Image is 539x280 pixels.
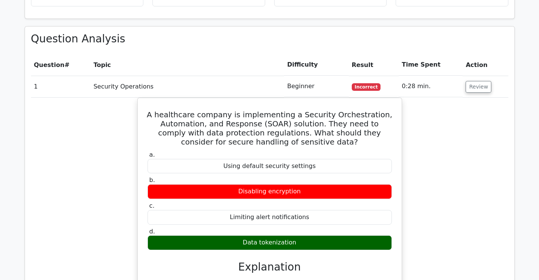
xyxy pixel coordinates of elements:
td: Beginner [284,76,348,97]
h3: Explanation [152,261,387,274]
th: Difficulty [284,54,348,76]
span: b. [149,176,155,184]
div: Limiting alert notifications [148,210,392,225]
span: c. [149,202,155,209]
span: Incorrect [352,83,381,91]
td: 1 [31,76,91,97]
button: Review [466,81,491,93]
th: Time Spent [399,54,463,76]
span: Question [34,61,65,68]
td: 0:28 min. [399,76,463,97]
div: Using default security settings [148,159,392,174]
th: Result [349,54,399,76]
td: Security Operations [90,76,284,97]
h5: A healthcare company is implementing a Security Orchestration, Automation, and Response (SOAR) so... [147,110,393,146]
th: Action [463,54,508,76]
div: Disabling encryption [148,184,392,199]
div: Data tokenization [148,235,392,250]
span: d. [149,228,155,235]
span: a. [149,151,155,158]
h3: Question Analysis [31,33,508,45]
th: # [31,54,91,76]
th: Topic [90,54,284,76]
